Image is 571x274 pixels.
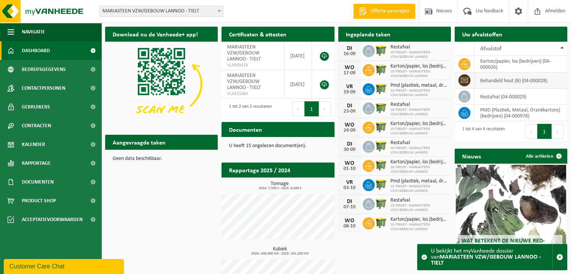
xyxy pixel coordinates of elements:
span: Dashboard [22,41,50,60]
span: Restafval [390,140,447,146]
span: VLA903418 [227,62,279,68]
div: VR [342,84,357,90]
div: 01-10 [342,166,357,172]
div: 03-10 [342,185,357,191]
div: VR [342,179,357,185]
span: 10-790167 - MARIASTEEN VZW/GEBOUW LANNOO [390,223,447,232]
div: WO [342,160,357,166]
img: WB-1100-HPE-GN-50 [375,159,387,172]
iframe: chat widget [4,257,125,274]
span: MARIASTEEN VZW/GEBOUW LANNOO - TIELT [99,6,223,17]
div: 17-09 [342,71,357,76]
span: Pmd (plastiek, metaal, drankkartons) (bedrijven) [390,178,447,184]
span: Karton/papier, los (bedrijven) [390,159,447,165]
span: Contactpersonen [22,79,65,98]
td: PMD (Plastiek, Metaal, Drankkartons) (bedrijven) (04-000978) [475,105,567,121]
img: WB-1100-HPE-GN-50 [375,216,387,229]
span: Acceptatievoorwaarden [22,210,83,229]
h2: Rapportage 2025 / 2024 [221,163,298,177]
span: Karton/papier, los (bedrijven) [390,121,447,127]
div: WO [342,218,357,224]
div: DI [342,141,357,147]
span: Kalender [22,135,45,154]
button: 1 [304,101,319,116]
div: 16-09 [342,51,357,57]
td: [DATE] [285,42,312,70]
span: 10-790167 - MARIASTEEN VZW/GEBOUW LANNOO [390,108,447,117]
img: WB-1100-HPE-GN-50 [375,44,387,57]
div: 19-09 [342,90,357,95]
button: Previous [525,124,537,139]
div: 1 tot 4 van 4 resultaten [458,123,505,140]
span: VLA615684 [227,91,279,97]
span: Product Shop [22,191,56,210]
span: 10-790167 - MARIASTEEN VZW/GEBOUW LANNOO [390,146,447,155]
p: U heeft 15 ongelezen document(en). [229,143,327,149]
img: WB-1100-HPE-GN-50 [375,120,387,133]
strong: MARIASTEEN VZW/GEBOUW LANNOO - TIELT [431,254,541,266]
div: DI [342,103,357,109]
td: [DATE] [285,70,312,99]
td: karton/papier, los (bedrijven) (04-000026) [475,56,567,72]
a: Bekijk rapportage [279,177,334,192]
span: Afvalstof [480,46,502,52]
img: WB-1100-HPE-GN-50 [375,82,387,95]
span: Restafval [390,44,447,50]
span: 10-790167 - MARIASTEEN VZW/GEBOUW LANNOO [390,184,447,193]
h2: Uw afvalstoffen [455,27,510,41]
div: 23-09 [342,109,357,114]
div: U bekijkt het myVanheede dossier van [431,244,552,270]
div: WO [342,122,357,128]
img: WB-1100-HPE-GN-50 [375,101,387,114]
span: 10-790167 - MARIASTEEN VZW/GEBOUW LANNOO [390,203,447,212]
a: Offerte aanvragen [353,4,415,19]
h2: Ingeplande taken [338,27,398,41]
a: Wat betekent de nieuwe RED-richtlijn voor u als klant? [456,165,566,259]
td: restafval (04-000029) [475,89,567,105]
div: 24-09 [342,128,357,133]
p: Geen data beschikbaar. [113,156,210,161]
div: DI [342,45,357,51]
a: Alle artikelen [520,149,566,164]
div: 1 tot 2 van 2 resultaten [225,101,272,117]
h3: Tonnage [225,181,334,190]
h2: Documenten [221,122,270,137]
div: WO [342,65,357,71]
span: Restafval [390,197,447,203]
td: behandeld hout (B) (04-000028) [475,72,567,89]
img: WB-1100-HPE-GN-50 [375,197,387,210]
div: 30-09 [342,147,357,152]
span: Navigatie [22,23,45,41]
span: 10-790167 - MARIASTEEN VZW/GEBOUW LANNOO [390,69,447,78]
span: MARIASTEEN VZW/GEBOUW LANNOO - TIELT [227,44,261,62]
div: 07-10 [342,205,357,210]
img: WB-1100-HPE-GN-50 [375,140,387,152]
span: 10-790167 - MARIASTEEN VZW/GEBOUW LANNOO [390,127,447,136]
span: Restafval [390,102,447,108]
h2: Download nu de Vanheede+ app! [105,27,205,41]
span: 2024: 7,550 t - 2025: 9,840 t [225,187,334,190]
h2: Aangevraagde taken [105,135,173,149]
span: Rapportage [22,154,51,173]
img: WB-1100-HPE-GN-50 [375,178,387,191]
span: Karton/papier, los (bedrijven) [390,217,447,223]
div: 08-10 [342,224,357,229]
img: Download de VHEPlus App [105,42,218,126]
span: Offerte aanvragen [369,8,411,15]
span: Documenten [22,173,54,191]
span: Karton/papier, los (bedrijven) [390,63,447,69]
span: 2024: 108,900 m3 - 2025: 101,200 m3 [225,252,334,256]
div: DI [342,199,357,205]
button: 1 [537,124,552,139]
img: WB-1100-HPE-GN-50 [375,63,387,76]
span: Gebruikers [22,98,50,116]
span: 10-790167 - MARIASTEEN VZW/GEBOUW LANNOO [390,50,447,59]
span: Pmd (plastiek, metaal, drankkartons) (bedrijven) [390,83,447,89]
span: MARIASTEEN VZW/GEBOUW LANNOO - TIELT [227,73,261,90]
h2: Certificaten & attesten [221,27,294,41]
span: 10-790167 - MARIASTEEN VZW/GEBOUW LANNOO [390,89,447,98]
button: Next [319,101,331,116]
button: Next [552,124,563,139]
